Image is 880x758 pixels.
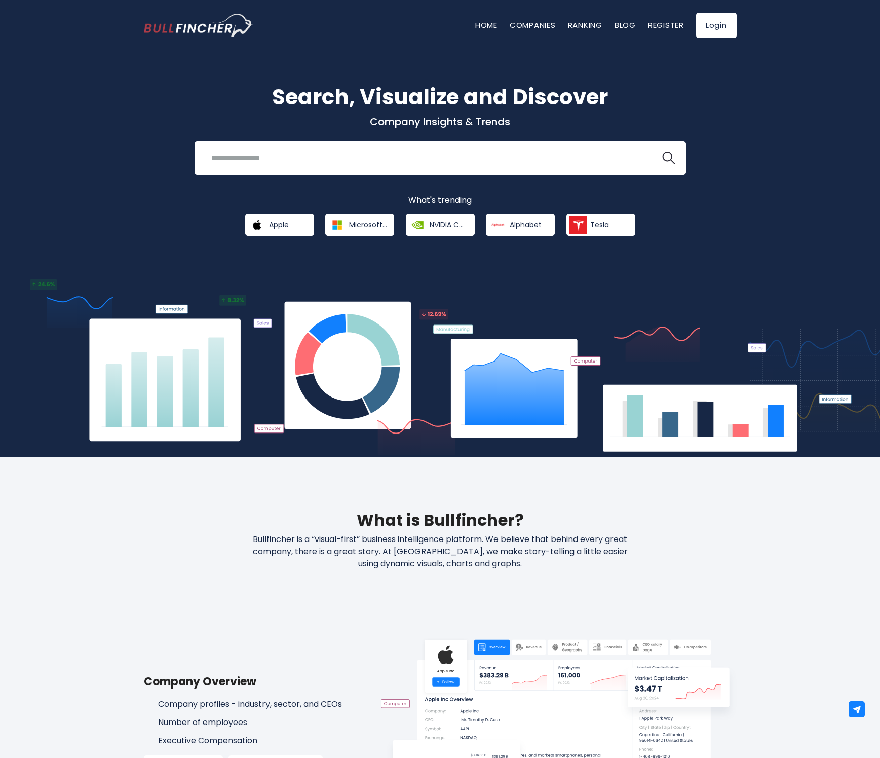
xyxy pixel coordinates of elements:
[269,220,289,229] span: Apple
[486,214,555,236] a: Alphabet
[144,508,737,532] h2: What is Bullfincher?
[648,20,684,30] a: Register
[144,736,361,746] li: Executive Compensation
[144,195,737,206] p: What's trending
[662,152,675,165] img: search icon
[223,533,657,570] p: Bullfincher is a “visual-first” business intelligence platform. We believe that behind every grea...
[144,699,361,710] li: Company profiles - industry, sector, and CEOs
[144,14,253,37] img: Bullfincher logo
[144,717,361,728] li: Number of employees
[144,14,253,37] a: Go to homepage
[406,214,475,236] a: NVIDIA Corporation
[696,13,737,38] a: Login
[510,220,542,229] span: Alphabet
[245,214,314,236] a: Apple
[615,20,636,30] a: Blog
[349,220,387,229] span: Microsoft Corporation
[144,81,737,113] h1: Search, Visualize and Discover
[475,20,498,30] a: Home
[568,20,602,30] a: Ranking
[144,115,737,128] p: Company Insights & Trends
[430,220,468,229] span: NVIDIA Corporation
[510,20,556,30] a: Companies
[325,214,394,236] a: Microsoft Corporation
[566,214,635,236] a: Tesla
[590,220,609,229] span: Tesla
[144,673,361,690] h3: Company Overview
